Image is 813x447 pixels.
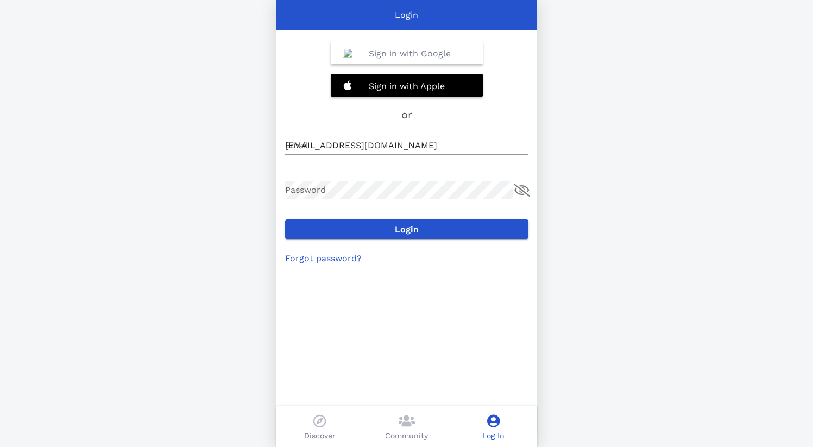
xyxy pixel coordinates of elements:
[514,184,530,197] button: append icon
[395,9,418,22] p: Login
[482,430,505,442] p: Log In
[343,80,352,90] img: 20201228132320%21Apple_logo_white.svg
[304,430,336,442] p: Discover
[401,106,412,123] h3: or
[369,81,445,91] b: Sign in with Apple
[385,430,428,442] p: Community
[285,219,528,239] button: Login
[369,48,451,59] b: Sign in with Google
[285,253,362,263] a: Forgot password?
[294,224,520,235] span: Login
[343,48,352,58] img: Google_%22G%22_Logo.svg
